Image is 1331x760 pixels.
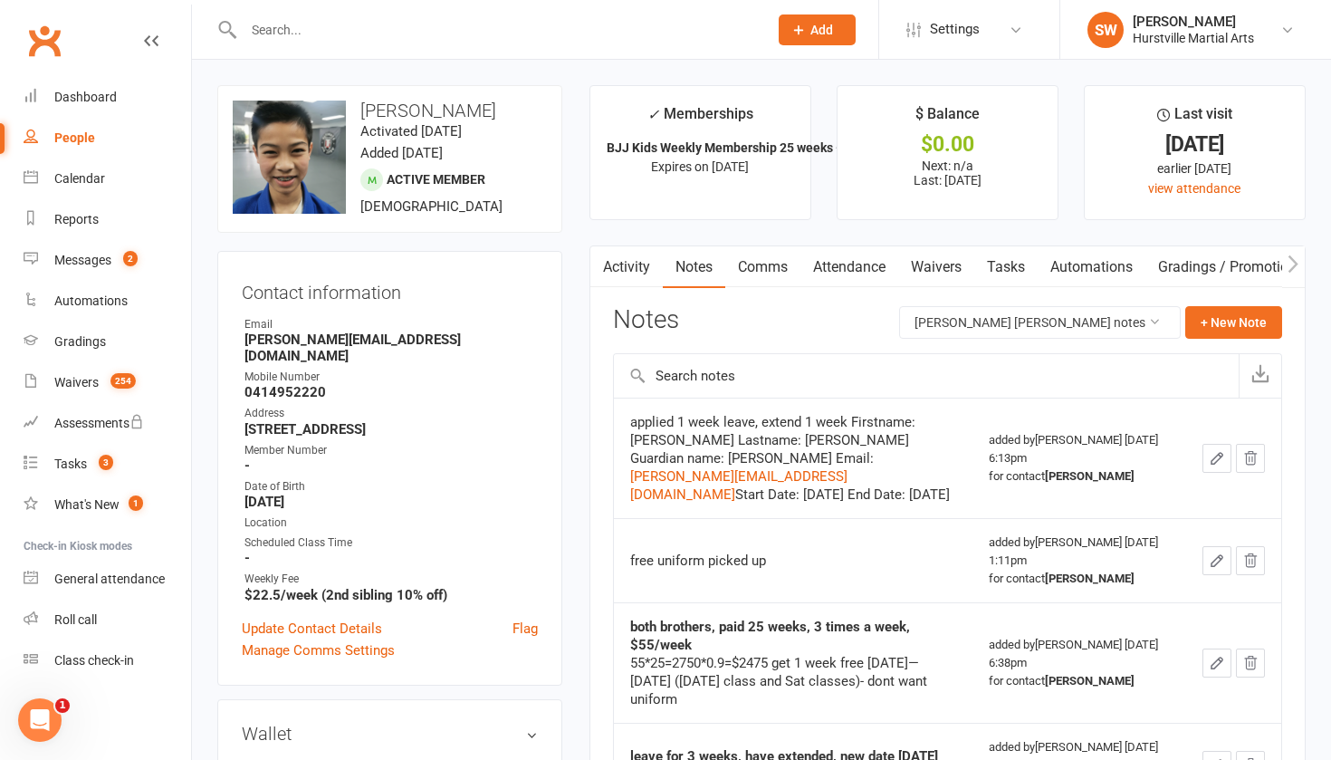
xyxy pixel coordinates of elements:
div: for contact [989,570,1170,588]
div: Dashboard [54,90,117,104]
div: People [54,130,95,145]
a: General attendance kiosk mode [24,559,191,600]
a: Flag [512,618,538,640]
a: [PERSON_NAME][EMAIL_ADDRESS][DOMAIN_NAME] [630,468,847,503]
a: Attendance [800,246,898,288]
input: Search notes [614,354,1239,398]
div: Gradings [54,334,106,349]
a: Activity [590,246,663,288]
div: applied 1 week leave, extend 1 week Firstname: [PERSON_NAME] Lastname: [PERSON_NAME] Guardian nam... [630,413,957,504]
button: + New Note [1185,306,1282,339]
div: Assessments [54,416,144,430]
strong: 0414952220 [244,384,538,400]
a: Gradings / Promotions [1145,246,1317,288]
a: view attendance [1148,181,1240,196]
h3: [PERSON_NAME] [233,101,547,120]
div: added by [PERSON_NAME] [DATE] 1:11pm [989,534,1170,588]
input: Search... [238,17,755,43]
div: added by [PERSON_NAME] [DATE] 6:13pm [989,431,1170,486]
strong: [PERSON_NAME] [1045,572,1135,585]
div: Waivers [54,375,99,390]
a: Messages 2 [24,240,191,281]
div: What's New [54,497,120,512]
div: earlier [DATE] [1101,159,1288,178]
button: [PERSON_NAME] [PERSON_NAME] notes [899,306,1181,339]
strong: [DATE] [244,494,538,510]
strong: [STREET_ADDRESS] [244,421,538,438]
img: image1754634752.png [233,101,346,214]
strong: - [244,550,538,566]
span: 2 [123,251,138,266]
strong: [PERSON_NAME] [1045,469,1135,483]
a: Dashboard [24,77,191,118]
div: for contact [989,672,1170,690]
a: Reports [24,199,191,240]
div: Last visit [1157,102,1232,135]
a: Calendar [24,159,191,199]
p: Next: n/a Last: [DATE] [854,159,1041,188]
div: Member Number [244,442,538,459]
a: Class kiosk mode [24,640,191,681]
a: Assessments [24,403,191,444]
a: Manage Comms Settings [242,640,395,661]
span: Expires on [DATE] [651,159,749,174]
span: 254 [110,373,136,389]
div: Class check-in [54,653,134,668]
strong: - [244,457,538,474]
div: SW [1087,12,1124,48]
iframe: Intercom live chat [18,698,62,742]
div: General attendance [54,572,165,586]
div: $0.00 [854,135,1041,154]
strong: BJJ Kids Weekly Membership 25 weeks - 3 Cl... [607,140,876,155]
div: Tasks [54,457,87,471]
a: Clubworx [22,18,67,63]
div: Address [244,405,538,422]
div: [PERSON_NAME] [1133,14,1254,30]
a: Waivers 254 [24,362,191,403]
div: Messages [54,253,111,267]
a: Gradings [24,322,191,362]
a: Comms [725,246,800,288]
span: Settings [930,9,980,50]
a: Tasks 3 [24,444,191,485]
strong: [PERSON_NAME] [1045,674,1135,688]
div: Mobile Number [244,369,538,386]
h3: Notes [613,306,679,339]
span: 1 [55,698,70,713]
a: People [24,118,191,159]
div: [DATE] [1101,135,1288,154]
div: Weekly Fee [244,571,538,588]
a: Roll call [24,600,191,640]
time: Activated [DATE] [360,123,462,139]
div: Roll call [54,612,97,627]
a: Waivers [898,246,974,288]
a: Automations [24,281,191,322]
div: $ Balance [915,102,980,135]
i: ✓ [647,106,659,123]
div: Date of Birth [244,478,538,495]
h3: Contact information [242,275,538,303]
span: 3 [99,455,113,470]
div: Hurstville Martial Arts [1133,30,1254,46]
a: Tasks [974,246,1038,288]
div: Scheduled Class Time [244,534,538,552]
span: Active member [387,172,485,187]
h3: Wallet [242,724,538,744]
div: Email [244,316,538,333]
button: Add [779,14,856,45]
strong: $22.5/week (2nd sibling 10% off) [244,587,538,603]
strong: [PERSON_NAME][EMAIL_ADDRESS][DOMAIN_NAME] [244,332,538,364]
div: Location [244,515,538,532]
a: Automations [1038,246,1145,288]
div: Calendar [54,171,105,186]
a: What's New1 [24,485,191,525]
div: added by [PERSON_NAME] [DATE] 6:38pm [989,636,1170,690]
a: Notes [663,246,725,288]
strong: both brothers, paid 25 weeks, 3 times a week, $55/week [630,619,910,653]
div: free uniform picked up [630,552,957,570]
div: 55*25=2750*0.9=$2475 get 1 week free [DATE]—[DATE] ([DATE] class and Sat classes)- dont want uniform [630,654,957,708]
div: for contact [989,467,1170,486]
a: Update Contact Details [242,618,382,640]
span: [DEMOGRAPHIC_DATA] [360,198,503,215]
time: Added [DATE] [360,145,443,161]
